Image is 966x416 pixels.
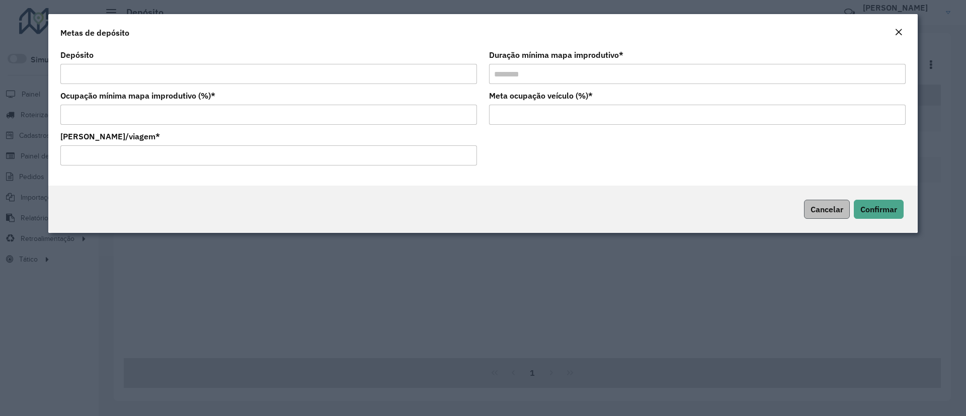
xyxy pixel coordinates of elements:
button: Close [892,26,906,39]
span: Confirmar [860,204,897,214]
label: Depósito [60,49,94,61]
h4: Metas de depósito [60,27,129,39]
span: Cancelar [811,204,843,214]
label: Duração mínima mapa improdutivo [489,49,623,61]
label: Ocupação mínima mapa improdutivo (%) [60,90,215,102]
em: Fechar [895,28,903,36]
label: [PERSON_NAME]/viagem [60,130,160,142]
label: Meta ocupação veículo (%) [489,90,593,102]
button: Confirmar [854,200,904,219]
button: Cancelar [804,200,850,219]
